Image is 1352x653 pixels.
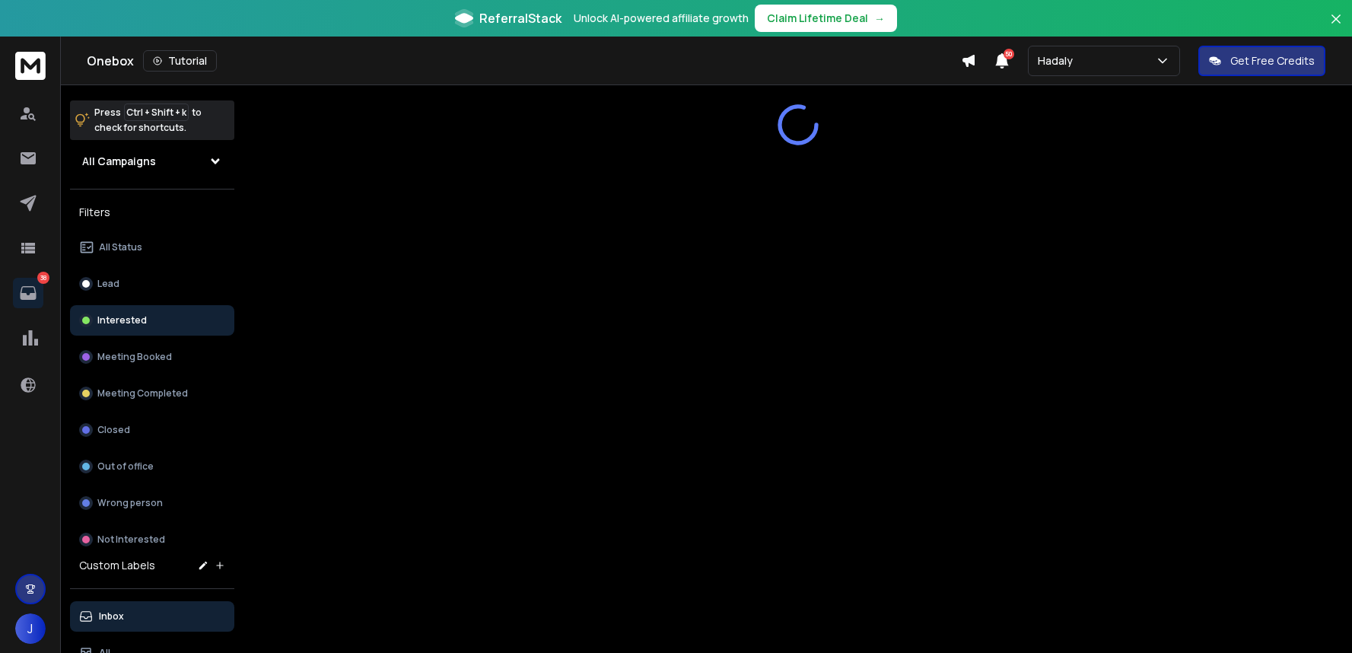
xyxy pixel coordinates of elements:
p: Closed [97,424,130,436]
button: Meeting Completed [70,378,234,409]
button: Inbox [70,601,234,632]
p: Unlock AI-powered affiliate growth [574,11,749,26]
p: Not Interested [97,534,165,546]
p: Hadaly [1038,53,1079,68]
p: Wrong person [97,497,163,509]
button: Lead [70,269,234,299]
button: Tutorial [143,50,217,72]
button: All Status [70,232,234,263]
div: Onebox [87,50,961,72]
button: Out of office [70,451,234,482]
button: Close banner [1326,9,1346,46]
button: J [15,613,46,644]
p: Lead [97,278,119,290]
span: Ctrl + Shift + k [124,104,189,121]
p: Meeting Completed [97,387,188,400]
p: All Status [99,241,142,253]
p: Press to check for shortcuts. [94,105,202,135]
h3: Filters [70,202,234,223]
button: Interested [70,305,234,336]
button: Not Interested [70,524,234,555]
span: ReferralStack [479,9,561,27]
button: All Campaigns [70,146,234,177]
button: Closed [70,415,234,445]
p: Interested [97,314,147,326]
p: Meeting Booked [97,351,172,363]
p: Inbox [99,610,124,623]
p: 38 [37,272,49,284]
p: Out of office [97,460,154,473]
span: → [874,11,885,26]
button: Claim Lifetime Deal→ [755,5,897,32]
h3: Custom Labels [79,558,155,573]
button: Meeting Booked [70,342,234,372]
button: Wrong person [70,488,234,518]
span: 50 [1004,49,1014,59]
a: 38 [13,278,43,308]
h1: All Campaigns [82,154,156,169]
button: Get Free Credits [1198,46,1325,76]
p: Get Free Credits [1230,53,1315,68]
